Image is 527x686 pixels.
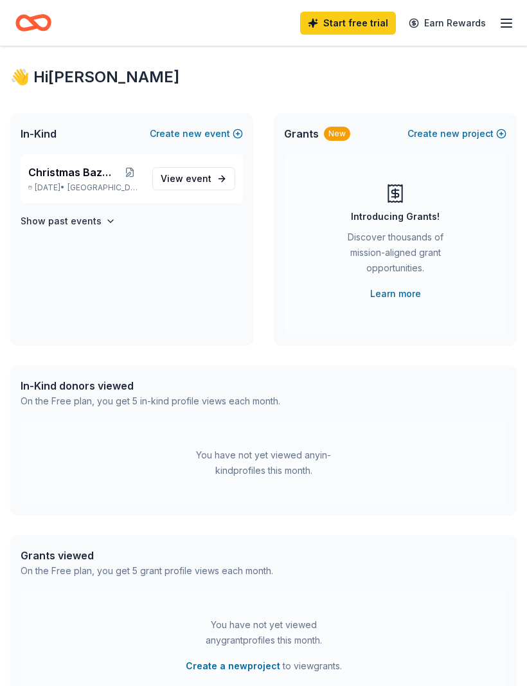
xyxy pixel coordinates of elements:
[15,8,51,38] a: Home
[28,165,117,180] span: Christmas Bazaar
[161,171,211,186] span: View
[152,167,235,190] a: View event
[21,563,273,579] div: On the Free plan, you get 5 grant profile views each month.
[21,393,280,409] div: On the Free plan, you get 5 in-kind profile views each month.
[183,447,344,478] div: You have not yet viewed any in-kind profiles this month.
[401,12,494,35] a: Earn Rewards
[10,67,517,87] div: 👋 Hi [PERSON_NAME]
[21,548,273,563] div: Grants viewed
[300,12,396,35] a: Start free trial
[370,286,421,302] a: Learn more
[67,183,142,193] span: [GEOGRAPHIC_DATA], [GEOGRAPHIC_DATA]
[186,173,211,184] span: event
[21,378,280,393] div: In-Kind donors viewed
[21,213,102,229] h4: Show past events
[186,658,280,674] button: Create a newproject
[284,126,319,141] span: Grants
[183,617,344,648] div: You have not yet viewed any grant profiles this month.
[407,126,506,141] button: Createnewproject
[351,209,440,224] div: Introducing Grants!
[21,213,116,229] button: Show past events
[21,126,57,141] span: In-Kind
[183,126,202,141] span: new
[324,127,350,141] div: New
[440,126,460,141] span: new
[28,183,142,193] p: [DATE] •
[335,230,455,281] div: Discover thousands of mission-aligned grant opportunities.
[150,126,243,141] button: Createnewevent
[186,658,342,674] span: to view grants .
